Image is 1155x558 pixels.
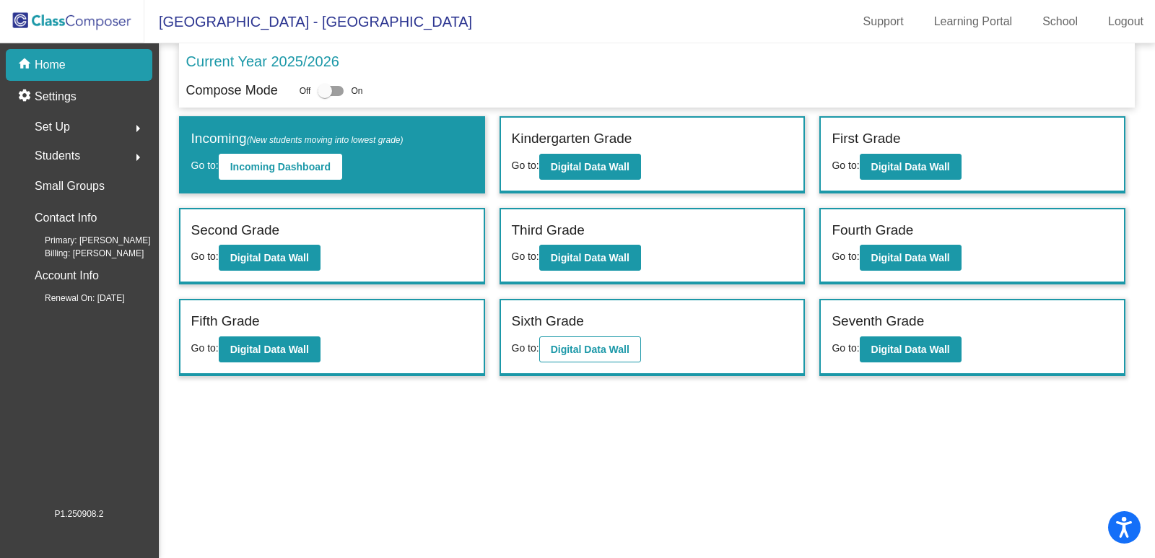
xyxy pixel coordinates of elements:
[129,149,147,166] mat-icon: arrow_right
[17,56,35,74] mat-icon: home
[832,342,859,354] span: Go to:
[300,84,311,97] span: Off
[539,336,641,362] button: Digital Data Wall
[860,154,962,180] button: Digital Data Wall
[35,88,77,105] p: Settings
[191,250,219,262] span: Go to:
[512,128,632,149] label: Kindergarten Grade
[512,311,584,332] label: Sixth Grade
[22,292,124,305] span: Renewal On: [DATE]
[1031,10,1089,33] a: School
[35,56,66,74] p: Home
[871,252,950,263] b: Digital Data Wall
[144,10,472,33] span: [GEOGRAPHIC_DATA] - [GEOGRAPHIC_DATA]
[35,176,105,196] p: Small Groups
[22,247,144,260] span: Billing: [PERSON_NAME]
[35,117,70,137] span: Set Up
[191,160,219,171] span: Go to:
[852,10,915,33] a: Support
[832,250,859,262] span: Go to:
[219,245,321,271] button: Digital Data Wall
[832,311,924,332] label: Seventh Grade
[551,252,629,263] b: Digital Data Wall
[832,160,859,171] span: Go to:
[860,245,962,271] button: Digital Data Wall
[860,336,962,362] button: Digital Data Wall
[1097,10,1155,33] a: Logout
[219,336,321,362] button: Digital Data Wall
[871,344,950,355] b: Digital Data Wall
[923,10,1024,33] a: Learning Portal
[230,161,331,173] b: Incoming Dashboard
[551,161,629,173] b: Digital Data Wall
[512,160,539,171] span: Go to:
[186,51,339,72] p: Current Year 2025/2026
[129,120,147,137] mat-icon: arrow_right
[512,250,539,262] span: Go to:
[230,344,309,355] b: Digital Data Wall
[539,245,641,271] button: Digital Data Wall
[247,135,404,145] span: (New students moving into lowest grade)
[35,266,99,286] p: Account Info
[512,220,585,241] label: Third Grade
[186,81,278,100] p: Compose Mode
[551,344,629,355] b: Digital Data Wall
[539,154,641,180] button: Digital Data Wall
[191,128,404,149] label: Incoming
[512,342,539,354] span: Go to:
[230,252,309,263] b: Digital Data Wall
[17,88,35,105] mat-icon: settings
[351,84,362,97] span: On
[219,154,342,180] button: Incoming Dashboard
[191,342,219,354] span: Go to:
[832,220,913,241] label: Fourth Grade
[871,161,950,173] b: Digital Data Wall
[35,208,97,228] p: Contact Info
[22,234,151,247] span: Primary: [PERSON_NAME]
[191,220,280,241] label: Second Grade
[191,311,260,332] label: Fifth Grade
[35,146,80,166] span: Students
[832,128,900,149] label: First Grade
